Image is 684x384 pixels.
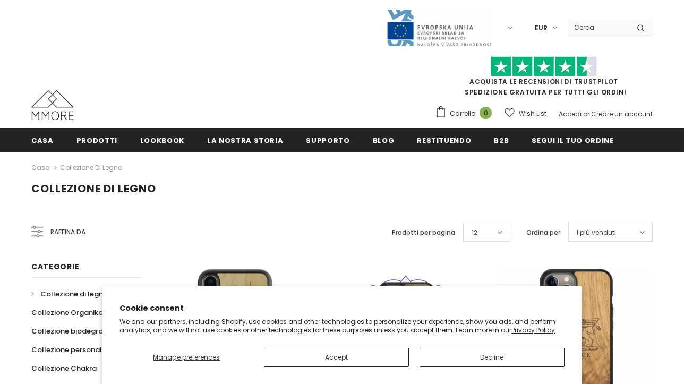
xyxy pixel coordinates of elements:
a: Carrello 0 [435,106,497,122]
span: Blog [373,135,395,146]
span: Lookbook [140,135,184,146]
a: Restituendo [417,128,471,152]
h2: Cookie consent [119,303,565,314]
a: Acquista le recensioni di TrustPilot [469,77,618,86]
p: We and our partners, including Shopify, use cookies and other technologies to personalize your ex... [119,318,565,334]
a: Privacy Policy [511,326,555,335]
span: Casa [31,135,54,146]
button: Manage preferences [119,348,253,367]
span: Restituendo [417,135,471,146]
a: Collezione di legno [60,163,122,172]
a: La nostra storia [207,128,283,152]
span: Collezione biodegradabile [31,326,125,336]
label: Prodotti per pagina [392,227,455,238]
button: Accept [264,348,409,367]
a: B2B [494,128,509,152]
span: Collezione personalizzata [31,345,124,355]
label: Ordina per [526,227,560,238]
a: Javni Razpis [386,23,492,32]
img: Javni Razpis [386,8,492,47]
span: Collezione di legno [40,289,108,299]
span: Manage preferences [153,353,220,362]
a: Collezione biodegradabile [31,322,125,340]
span: Raffina da [50,226,85,238]
span: or [583,109,589,118]
a: Segui il tuo ordine [532,128,613,152]
span: Collezione Organika [31,308,103,318]
img: Casi MMORE [31,90,74,120]
a: Casa [31,128,54,152]
a: Casa [31,161,50,174]
a: Collezione di legno [31,285,108,303]
a: Lookbook [140,128,184,152]
span: Carrello [450,108,475,119]
span: EUR [535,23,548,33]
span: supporto [306,135,349,146]
input: Search Site [568,20,629,35]
a: Collezione Chakra [31,359,97,378]
a: Wish List [505,104,546,123]
span: Collezione Chakra [31,363,97,373]
a: Creare un account [591,109,653,118]
a: Collezione Organika [31,303,103,322]
a: Collezione personalizzata [31,340,124,359]
span: La nostra storia [207,135,283,146]
img: Fidati di Pilot Stars [491,56,597,77]
span: B2B [494,135,509,146]
span: Segui il tuo ordine [532,135,613,146]
span: 0 [480,107,492,119]
span: SPEDIZIONE GRATUITA PER TUTTI GLI ORDINI [435,61,653,97]
span: Categorie [31,261,79,272]
a: Blog [373,128,395,152]
a: supporto [306,128,349,152]
span: Wish List [519,108,546,119]
a: Prodotti [76,128,117,152]
a: Accedi [559,109,582,118]
span: I più venduti [577,227,616,238]
span: Collezione di legno [31,181,156,196]
span: Prodotti [76,135,117,146]
button: Decline [420,348,565,367]
span: 12 [472,227,477,238]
